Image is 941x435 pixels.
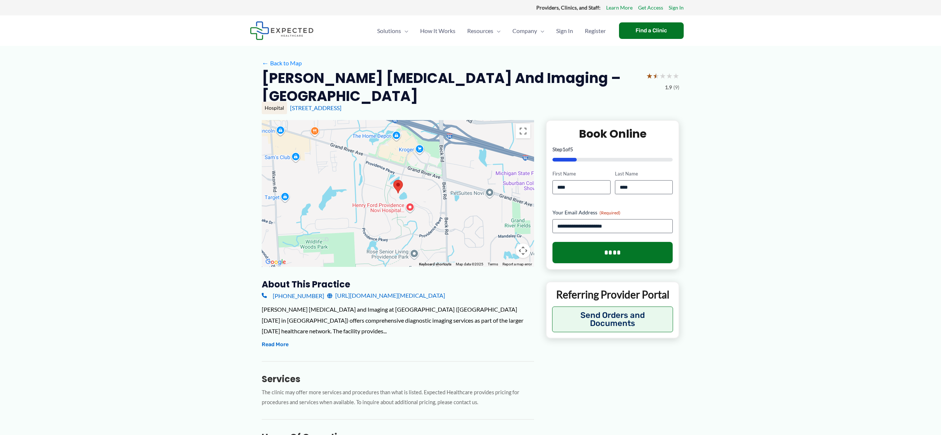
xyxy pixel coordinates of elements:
a: Find a Clinic [619,22,684,39]
button: Read More [262,340,289,349]
nav: Primary Site Navigation [371,18,612,44]
span: Menu Toggle [537,18,544,44]
span: ★ [659,69,666,83]
a: ←Back to Map [262,58,302,69]
a: SolutionsMenu Toggle [371,18,414,44]
span: Resources [467,18,493,44]
button: Toggle fullscreen view [516,124,530,138]
span: (9) [673,83,679,92]
div: [PERSON_NAME] [MEDICAL_DATA] and Imaging at [GEOGRAPHIC_DATA] ([GEOGRAPHIC_DATA][DATE] in [GEOGRA... [262,304,534,337]
span: How It Works [420,18,455,44]
span: Sign In [556,18,573,44]
a: Sign In [550,18,579,44]
span: ★ [653,69,659,83]
span: 1.9 [665,83,672,92]
span: ← [262,59,269,66]
span: (Required) [600,210,620,215]
div: Hospital [262,102,287,114]
a: Open this area in Google Maps (opens a new window) [264,257,288,267]
p: The clinic may offer more services and procedures than what is listed. Expected Healthcare provid... [262,388,534,407]
h3: About this practice [262,279,534,290]
label: First Name [552,170,610,177]
label: Last Name [615,170,673,177]
span: Menu Toggle [493,18,501,44]
span: Menu Toggle [401,18,408,44]
span: ★ [666,69,673,83]
img: Google [264,257,288,267]
a: Learn More [606,3,633,12]
span: Solutions [377,18,401,44]
a: Report a map error [502,262,532,266]
a: ResourcesMenu Toggle [461,18,507,44]
p: Step of [552,147,673,152]
span: ★ [646,69,653,83]
a: [STREET_ADDRESS] [290,104,341,111]
a: How It Works [414,18,461,44]
span: 1 [562,146,565,152]
label: Your Email Address [552,209,673,216]
a: [PHONE_NUMBER] [262,290,324,301]
a: Get Access [638,3,663,12]
a: Terms (opens in new tab) [488,262,498,266]
h3: Services [262,373,534,385]
a: CompanyMenu Toggle [507,18,550,44]
span: ★ [673,69,679,83]
button: Send Orders and Documents [552,307,673,332]
strong: Providers, Clinics, and Staff: [536,4,601,11]
p: Referring Provider Portal [552,288,673,301]
a: Register [579,18,612,44]
span: 5 [570,146,573,152]
a: [URL][DOMAIN_NAME][MEDICAL_DATA] [327,290,445,301]
h2: Book Online [552,127,673,141]
h2: [PERSON_NAME] [MEDICAL_DATA] and Imaging – [GEOGRAPHIC_DATA] [262,69,640,105]
button: Keyboard shortcuts [419,262,451,267]
button: Map camera controls [516,243,530,258]
span: Map data ©2025 [456,262,483,266]
span: Register [585,18,606,44]
img: Expected Healthcare Logo - side, dark font, small [250,21,314,40]
a: Sign In [669,3,684,12]
span: Company [512,18,537,44]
